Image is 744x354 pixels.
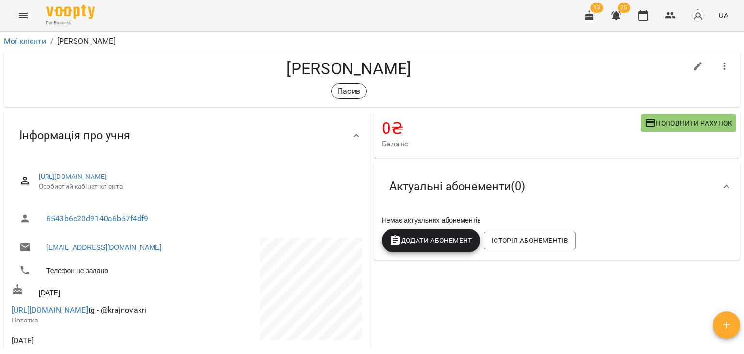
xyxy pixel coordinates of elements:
li: Телефон не задано [12,261,185,280]
div: Пасив [331,83,367,99]
h4: 0 ₴ [382,118,641,138]
a: [EMAIL_ADDRESS][DOMAIN_NAME] [46,242,161,252]
button: Поповнити рахунок [641,114,736,132]
span: For Business [46,20,95,26]
p: Пасив [338,85,360,97]
span: Інформація про учня [19,128,130,143]
nav: breadcrumb [4,35,740,47]
p: Нотатка [12,316,185,325]
span: Додати Абонемент [389,235,472,246]
a: [URL][DOMAIN_NAME] [12,306,88,315]
div: Актуальні абонементи(0) [374,161,740,211]
li: / [50,35,53,47]
p: [PERSON_NAME] [57,35,116,47]
button: Додати Абонемент [382,229,480,252]
span: Історія абонементів [492,235,568,246]
span: 13 [590,3,603,13]
div: Інформація про учня [4,111,370,161]
div: [DATE] [10,282,187,300]
button: Menu [12,4,35,27]
span: 25 [618,3,630,13]
a: [URL][DOMAIN_NAME] [39,173,107,180]
a: Мої клієнти [4,36,46,46]
span: Баланс [382,138,641,150]
span: tg - @krajnovakri [12,306,146,315]
span: Особистий кабінет клієнта [39,182,355,192]
span: Актуальні абонементи ( 0 ) [389,179,525,194]
span: UA [718,10,728,20]
img: avatar_s.png [691,9,705,22]
img: Voopty Logo [46,5,95,19]
div: Немає актуальних абонементів [380,213,734,227]
a: 6543b6c20d9140a6b57f4df9 [46,214,149,223]
button: UA [714,6,732,24]
h4: [PERSON_NAME] [12,59,686,79]
button: Історія абонементів [484,232,576,249]
span: [DATE] [12,335,185,347]
span: Поповнити рахунок [645,117,732,129]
